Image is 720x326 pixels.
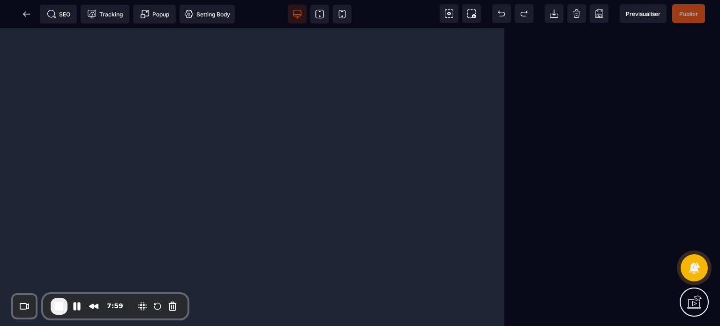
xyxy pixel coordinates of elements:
[462,4,481,23] span: Screenshot
[626,10,660,17] span: Previsualiser
[440,4,458,23] span: View components
[47,9,70,19] span: SEO
[184,9,230,19] span: Setting Body
[620,4,667,23] span: Preview
[679,10,698,17] span: Publier
[87,9,123,19] span: Tracking
[140,9,169,19] span: Popup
